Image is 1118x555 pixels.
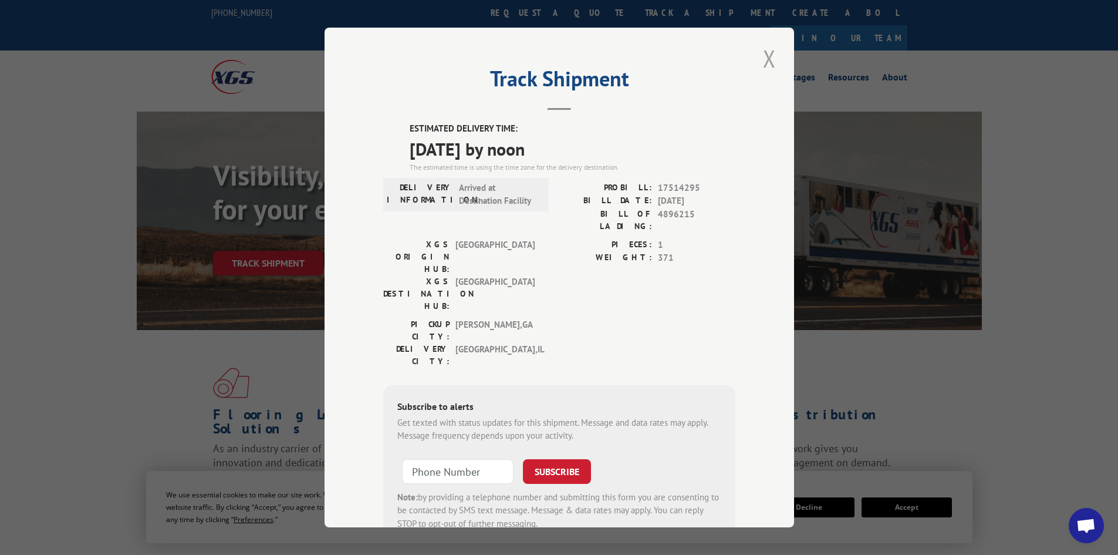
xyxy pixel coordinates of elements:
span: 4896215 [658,208,735,233]
span: [GEOGRAPHIC_DATA] , IL [455,343,535,368]
strong: Note: [397,492,418,503]
input: Phone Number [402,459,514,484]
span: [GEOGRAPHIC_DATA] [455,275,535,312]
span: 371 [658,251,735,265]
label: XGS DESTINATION HUB: [383,275,450,312]
span: [PERSON_NAME] , GA [455,318,535,343]
label: WEIGHT: [559,251,652,265]
span: [GEOGRAPHIC_DATA] [455,238,535,275]
label: PIECES: [559,238,652,252]
label: PICKUP CITY: [383,318,450,343]
label: DELIVERY CITY: [383,343,450,368]
span: Arrived at Destination Facility [459,181,538,208]
div: The estimated time is using the time zone for the delivery destination. [410,162,735,173]
a: Open chat [1069,508,1104,543]
label: BILL DATE: [559,194,652,208]
span: [DATE] [658,194,735,208]
div: Subscribe to alerts [397,399,721,416]
label: DELIVERY INFORMATION: [387,181,453,208]
button: Close modal [759,42,779,75]
label: XGS ORIGIN HUB: [383,238,450,275]
span: 17514295 [658,181,735,195]
label: ESTIMATED DELIVERY TIME: [410,122,735,136]
div: by providing a telephone number and submitting this form you are consenting to be contacted by SM... [397,491,721,531]
div: Get texted with status updates for this shipment. Message and data rates may apply. Message frequ... [397,416,721,443]
h2: Track Shipment [383,70,735,93]
label: PROBILL: [559,181,652,195]
span: 1 [658,238,735,252]
span: [DATE] by noon [410,136,735,162]
button: SUBSCRIBE [523,459,591,484]
label: BILL OF LADING: [559,208,652,233]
